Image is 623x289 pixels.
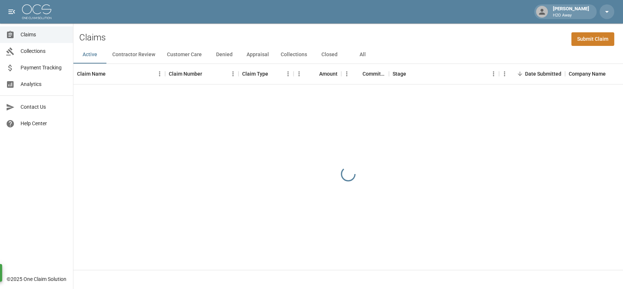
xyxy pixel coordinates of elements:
button: open drawer [4,4,19,19]
button: Sort [352,69,362,79]
button: Sort [406,69,416,79]
button: Customer Care [161,46,208,64]
div: Claim Type [238,64,294,84]
div: Stage [389,64,499,84]
div: [PERSON_NAME] [550,5,592,18]
img: ocs-logo-white-transparent.png [22,4,51,19]
div: Date Submitted [525,64,561,84]
button: Denied [208,46,241,64]
span: Analytics [21,80,67,88]
button: Active [73,46,106,64]
div: Claim Type [242,64,268,84]
span: Help Center [21,120,67,127]
button: Menu [154,68,165,79]
button: All [346,46,379,64]
span: Payment Tracking [21,64,67,72]
div: Amount [319,64,338,84]
span: Claims [21,31,67,39]
div: Claim Number [165,64,238,84]
span: Collections [21,47,67,55]
button: Menu [227,68,238,79]
p: H2O Away [553,12,589,19]
div: Company Name [569,64,606,84]
button: Sort [106,69,116,79]
button: Menu [488,68,499,79]
div: Date Submitted [499,64,565,84]
div: Claim Name [73,64,165,84]
h2: Claims [79,32,106,43]
button: Closed [313,46,346,64]
button: Sort [268,69,278,79]
button: Appraisal [241,46,275,64]
button: Sort [606,69,616,79]
button: Sort [309,69,319,79]
div: Amount [294,64,341,84]
button: Contractor Review [106,46,161,64]
button: Menu [294,68,305,79]
div: © 2025 One Claim Solution [7,275,66,283]
button: Sort [202,69,212,79]
button: Menu [499,68,510,79]
span: Contact Us [21,103,67,111]
div: Claim Number [169,64,202,84]
div: Stage [393,64,406,84]
button: Collections [275,46,313,64]
div: Claim Name [77,64,106,84]
a: Submit Claim [571,32,614,46]
button: Menu [283,68,294,79]
button: Menu [341,68,352,79]
div: dynamic tabs [73,46,623,64]
div: Committed Amount [341,64,389,84]
div: Committed Amount [362,64,385,84]
button: Sort [515,69,525,79]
